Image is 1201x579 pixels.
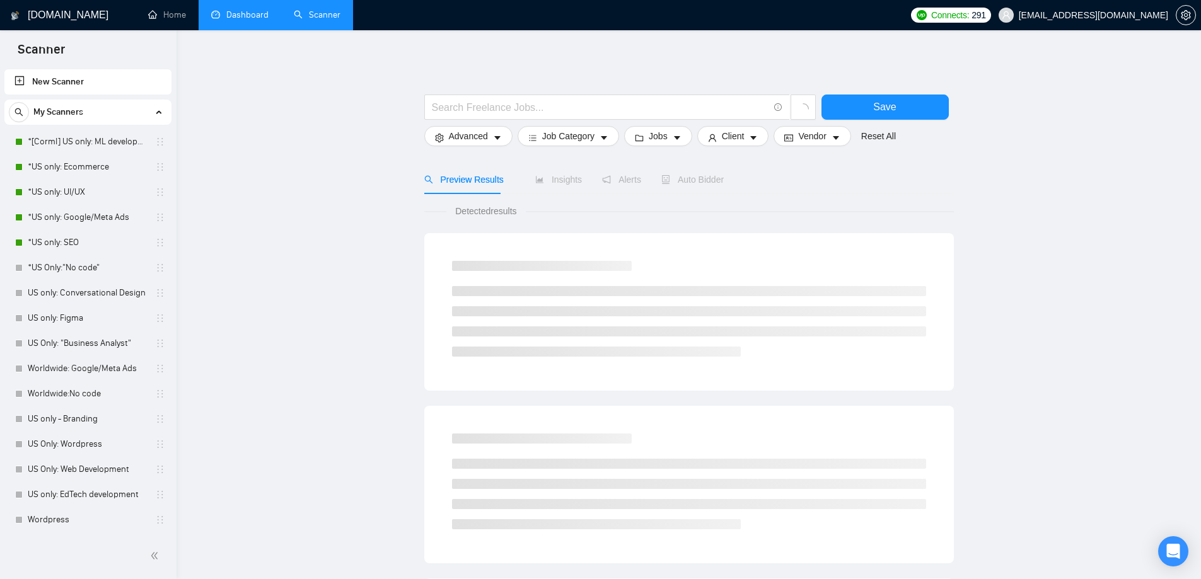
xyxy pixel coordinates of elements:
span: Vendor [798,129,826,143]
span: search [9,108,28,117]
a: New Scanner [15,69,161,95]
span: caret-down [600,133,608,142]
button: idcardVendorcaret-down [774,126,850,146]
span: search [424,175,433,184]
div: Open Intercom Messenger [1158,536,1188,566]
span: Client [722,129,745,143]
img: upwork-logo.png [917,10,927,20]
span: Insights [535,175,582,185]
a: US Only: Wordpress [28,432,148,457]
a: US only: Figma [28,306,148,331]
span: Advanced [449,129,488,143]
a: US only - Branding [28,406,148,432]
span: Connects: [931,8,969,22]
a: searchScanner [294,9,340,20]
a: homeHome [148,9,186,20]
a: US only: EdTech development [28,482,148,507]
a: US only: Conversational Design [28,280,148,306]
span: holder [155,137,165,147]
button: userClientcaret-down [697,126,769,146]
span: setting [1176,10,1195,20]
a: Worldwide:No code [28,381,148,406]
span: holder [155,439,165,449]
span: Auto Bidder [661,175,724,185]
a: *US Only:"No code" [28,255,148,280]
span: Preview Results [424,175,515,185]
span: info-circle [774,103,782,112]
a: *US only: UI/UX [28,180,148,205]
span: My Scanners [33,100,83,125]
span: Detected results [446,204,525,218]
button: settingAdvancedcaret-down [424,126,513,146]
button: setting [1176,5,1196,25]
a: Reset All [861,129,896,143]
a: dashboardDashboard [211,9,269,20]
span: holder [155,313,165,323]
span: bars [528,133,537,142]
span: robot [661,175,670,184]
span: holder [155,364,165,374]
span: user [1002,11,1011,20]
span: holder [155,263,165,273]
span: user [708,133,717,142]
span: Job Category [542,129,595,143]
span: folder [635,133,644,142]
span: double-left [150,549,163,562]
span: caret-down [832,133,840,142]
span: Save [873,99,896,115]
a: setting [1176,10,1196,20]
li: New Scanner [4,69,171,95]
a: Wordpress [28,507,148,532]
button: search [9,102,29,122]
span: caret-down [493,133,502,142]
button: Save [821,95,949,120]
span: holder [155,389,165,399]
span: Scanner [8,40,75,67]
span: holder [155,515,165,525]
span: notification [602,175,611,184]
a: *US only: Google/Meta Ads [28,205,148,230]
span: caret-down [673,133,682,142]
span: holder [155,338,165,348]
span: area-chart [535,175,544,184]
span: holder [155,414,165,424]
span: holder [155,464,165,474]
a: Worldwide: Google/Meta Ads [28,356,148,381]
a: Ed Tech [28,532,148,558]
a: *US only: SEO [28,230,148,255]
span: idcard [784,133,793,142]
a: US Only: "Business Analyst" [28,331,148,356]
input: Search Freelance Jobs... [432,100,769,115]
span: holder [155,187,165,197]
span: caret-down [749,133,758,142]
span: holder [155,238,165,248]
button: barsJob Categorycaret-down [518,126,619,146]
span: holder [155,490,165,500]
span: holder [155,212,165,222]
span: Jobs [649,129,668,143]
a: *[Corml] US only: ML development [28,129,148,154]
span: 291 [972,8,985,22]
span: holder [155,288,165,298]
a: US Only: Web Development [28,457,148,482]
span: setting [435,133,444,142]
button: folderJobscaret-down [624,126,692,146]
span: Alerts [602,175,641,185]
img: logo [11,6,20,26]
span: loading [798,103,809,115]
span: holder [155,162,165,172]
a: *US only: Ecommerce [28,154,148,180]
